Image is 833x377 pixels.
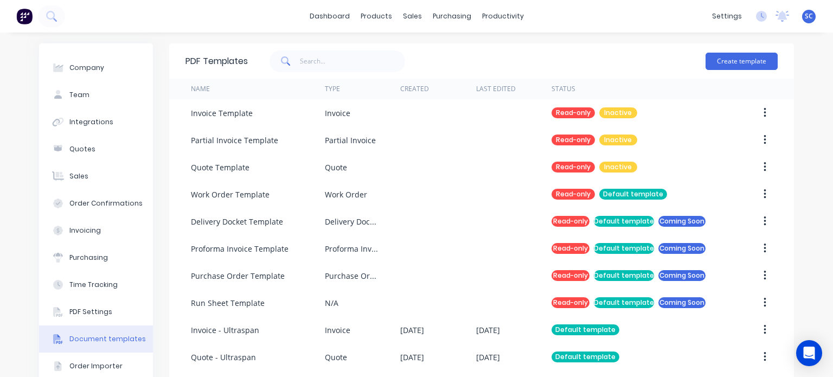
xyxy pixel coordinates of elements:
[304,8,355,24] a: dashboard
[191,189,270,200] div: Work Order Template
[552,270,589,281] div: Read-only
[191,352,256,363] div: Quote - Ultraspan
[658,270,706,281] div: Coming Soon
[552,324,619,335] div: Default template
[325,107,350,119] div: Invoice
[325,135,376,146] div: Partial Invoice
[599,107,637,118] div: Inactive
[325,324,350,336] div: Invoice
[398,8,427,24] div: sales
[191,297,265,309] div: Run Sheet Template
[325,216,379,227] div: Delivery Docket
[69,226,101,235] div: Invoicing
[552,243,589,254] div: Read-only
[355,8,398,24] div: products
[658,297,706,308] div: Coming Soon
[39,217,153,244] button: Invoicing
[325,162,347,173] div: Quote
[658,216,706,227] div: Coming Soon
[476,84,516,94] div: Last Edited
[185,55,248,68] div: PDF Templates
[552,297,589,308] div: Read-only
[39,54,153,81] button: Company
[16,8,33,24] img: Factory
[325,189,367,200] div: Work Order
[191,216,283,227] div: Delivery Docket Template
[594,297,654,308] div: Default template
[325,243,379,254] div: Proforma Invoice
[325,270,379,282] div: Purchase Order
[39,190,153,217] button: Order Confirmations
[191,162,249,173] div: Quote Template
[427,8,477,24] div: purchasing
[69,334,146,344] div: Document templates
[39,325,153,353] button: Document templates
[552,162,595,172] div: Read-only
[325,84,340,94] div: Type
[69,117,113,127] div: Integrations
[39,81,153,108] button: Team
[477,8,529,24] div: productivity
[325,352,347,363] div: Quote
[552,352,619,362] div: Default template
[39,271,153,298] button: Time Tracking
[796,340,822,366] div: Open Intercom Messenger
[191,270,285,282] div: Purchase Order Template
[69,307,112,317] div: PDF Settings
[552,189,595,200] div: Read-only
[191,135,278,146] div: Partial Invoice Template
[69,199,143,208] div: Order Confirmations
[39,244,153,271] button: Purchasing
[594,216,654,227] div: Default template
[69,90,89,100] div: Team
[191,243,289,254] div: Proforma Invoice Template
[552,84,575,94] div: Status
[69,280,118,290] div: Time Tracking
[476,352,500,363] div: [DATE]
[707,8,747,24] div: settings
[658,243,706,254] div: Coming Soon
[400,324,424,336] div: [DATE]
[552,216,589,227] div: Read-only
[805,11,813,21] span: SC
[594,243,654,254] div: Default template
[39,298,153,325] button: PDF Settings
[191,324,259,336] div: Invoice - Ultraspan
[191,107,253,119] div: Invoice Template
[599,135,637,145] div: Inactive
[594,270,654,281] div: Default template
[476,324,500,336] div: [DATE]
[300,50,406,72] input: Search...
[69,63,104,73] div: Company
[552,135,595,145] div: Read-only
[400,352,424,363] div: [DATE]
[400,84,429,94] div: Created
[706,53,778,70] button: Create template
[39,108,153,136] button: Integrations
[69,253,108,263] div: Purchasing
[39,136,153,163] button: Quotes
[191,84,210,94] div: Name
[69,361,123,371] div: Order Importer
[69,144,95,154] div: Quotes
[599,189,667,200] div: Default template
[325,297,338,309] div: N/A
[69,171,88,181] div: Sales
[39,163,153,190] button: Sales
[599,162,637,172] div: Inactive
[552,107,595,118] div: Read-only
